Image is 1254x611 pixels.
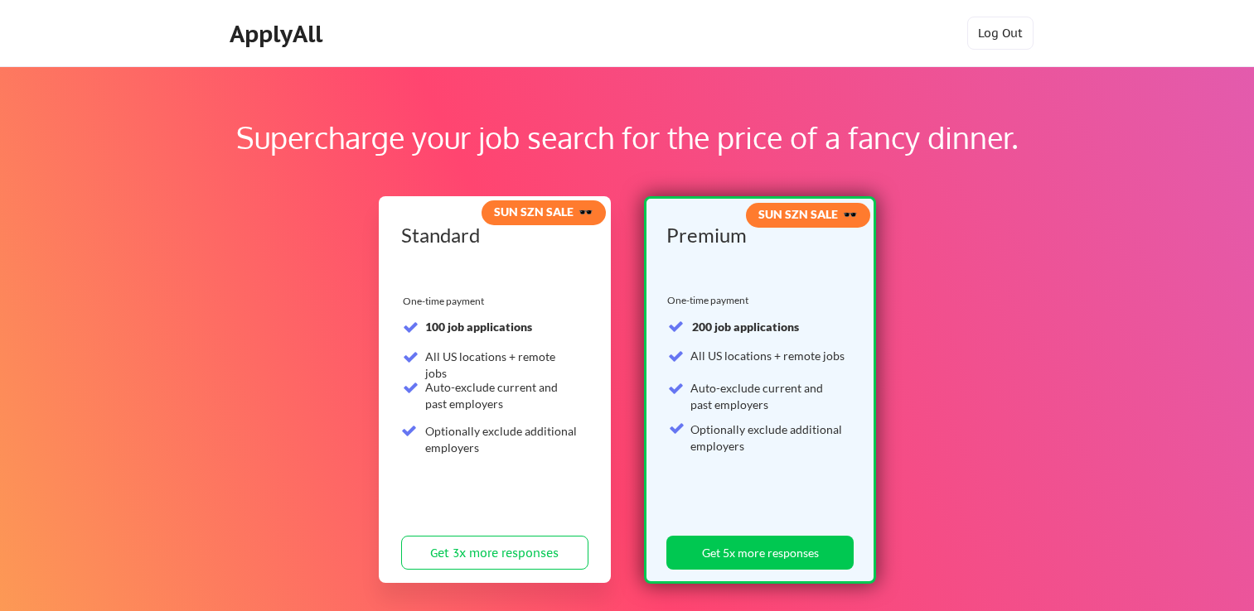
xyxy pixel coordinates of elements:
div: Supercharge your job search for the price of a fancy dinner. [106,115,1148,160]
div: Optionally exclude additional employers [425,423,579,455]
strong: SUN SZN SALE 🕶️ [494,204,593,219]
strong: SUN SZN SALE 🕶️ [758,207,857,221]
div: Standard [401,225,583,245]
div: One-time payment [667,294,754,307]
button: Log Out [967,17,1034,50]
div: All US locations + remote jobs [425,349,579,381]
div: All US locations + remote jobs [690,348,845,364]
button: Get 5x more responses [666,536,854,570]
div: ApplyAll [230,20,327,48]
div: One-time payment [403,295,489,308]
strong: 100 job applications [425,320,532,334]
strong: 200 job applications [692,320,799,334]
button: Get 3x more responses [401,536,588,570]
div: Optionally exclude additional employers [690,421,845,454]
div: Auto-exclude current and past employers [425,379,579,411]
div: Auto-exclude current and past employers [690,380,845,412]
div: Premium [666,225,849,245]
